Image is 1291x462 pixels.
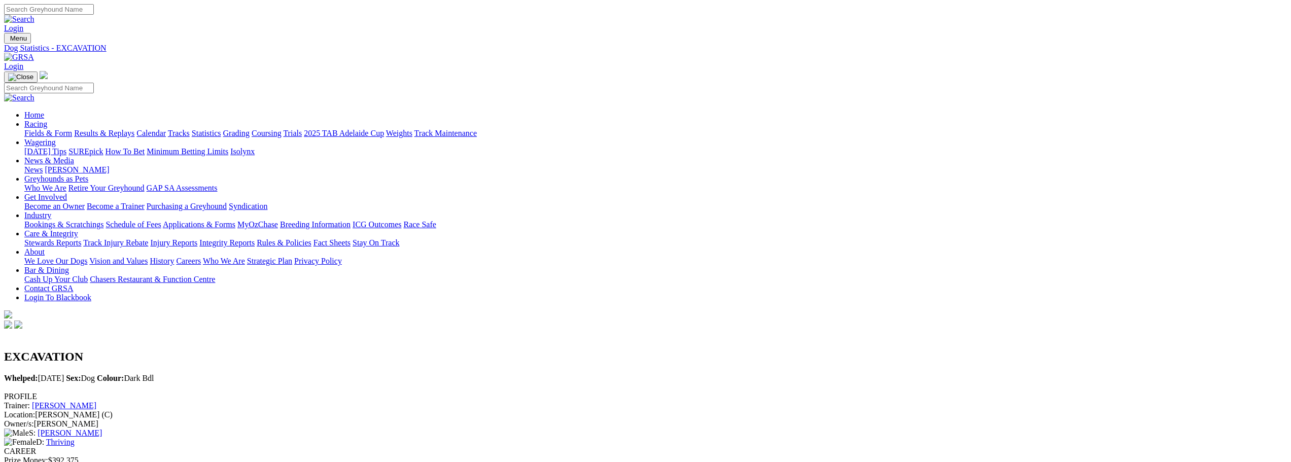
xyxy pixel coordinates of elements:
[147,202,227,210] a: Purchasing a Greyhound
[237,220,278,229] a: MyOzChase
[24,202,1287,211] div: Get Involved
[24,129,1287,138] div: Racing
[83,238,148,247] a: Track Injury Rebate
[147,184,218,192] a: GAP SA Assessments
[24,257,1287,266] div: About
[106,220,161,229] a: Schedule of Fees
[24,138,56,147] a: Wagering
[4,62,23,70] a: Login
[87,202,145,210] a: Become a Trainer
[24,257,87,265] a: We Love Our Dogs
[4,374,38,382] b: Whelped:
[45,165,109,174] a: [PERSON_NAME]
[24,193,67,201] a: Get Involved
[223,129,250,137] a: Grading
[294,257,342,265] a: Privacy Policy
[24,229,78,238] a: Care & Integrity
[4,429,29,438] img: Male
[4,374,64,382] span: [DATE]
[24,174,88,183] a: Greyhounds as Pets
[24,165,1287,174] div: News & Media
[24,184,66,192] a: Who We Are
[4,419,34,428] span: Owner/s:
[4,53,34,62] img: GRSA
[66,374,81,382] b: Sex:
[24,220,103,229] a: Bookings & Scratchings
[68,184,145,192] a: Retire Your Greyhound
[4,410,1287,419] div: [PERSON_NAME] (C)
[4,401,30,410] span: Trainer:
[24,266,69,274] a: Bar & Dining
[257,238,311,247] a: Rules & Policies
[163,220,235,229] a: Applications & Forms
[24,111,44,119] a: Home
[353,220,401,229] a: ICG Outcomes
[24,147,1287,156] div: Wagering
[252,129,282,137] a: Coursing
[4,33,31,44] button: Toggle navigation
[4,15,34,24] img: Search
[313,238,351,247] a: Fact Sheets
[280,220,351,229] a: Breeding Information
[386,129,412,137] a: Weights
[66,374,95,382] span: Dog
[247,257,292,265] a: Strategic Plan
[4,44,1287,53] a: Dog Statistics - EXCAVATION
[14,321,22,329] img: twitter.svg
[283,129,302,137] a: Trials
[4,24,23,32] a: Login
[24,238,1287,247] div: Care & Integrity
[4,410,35,419] span: Location:
[24,247,45,256] a: About
[106,147,145,156] a: How To Bet
[24,284,73,293] a: Contact GRSA
[10,34,27,42] span: Menu
[46,438,75,446] a: Thriving
[4,447,1287,456] div: CAREER
[97,374,124,382] b: Colour:
[74,129,134,137] a: Results & Replays
[168,129,190,137] a: Tracks
[403,220,436,229] a: Race Safe
[24,184,1287,193] div: Greyhounds as Pets
[4,438,44,446] span: D:
[203,257,245,265] a: Who We Are
[24,156,74,165] a: News & Media
[40,71,48,79] img: logo-grsa-white.png
[97,374,154,382] span: Dark Bdl
[24,238,81,247] a: Stewards Reports
[8,73,33,81] img: Close
[229,202,267,210] a: Syndication
[199,238,255,247] a: Integrity Reports
[24,129,72,137] a: Fields & Form
[147,147,228,156] a: Minimum Betting Limits
[68,147,103,156] a: SUREpick
[32,401,96,410] a: [PERSON_NAME]
[24,202,85,210] a: Become an Owner
[38,429,102,437] a: [PERSON_NAME]
[4,72,38,83] button: Toggle navigation
[89,257,148,265] a: Vision and Values
[150,238,197,247] a: Injury Reports
[24,220,1287,229] div: Industry
[4,310,12,318] img: logo-grsa-white.png
[136,129,166,137] a: Calendar
[4,321,12,329] img: facebook.svg
[4,392,1287,401] div: PROFILE
[4,83,94,93] input: Search
[90,275,215,283] a: Chasers Restaurant & Function Centre
[4,419,1287,429] div: [PERSON_NAME]
[176,257,201,265] a: Careers
[24,120,47,128] a: Racing
[4,93,34,102] img: Search
[24,293,91,302] a: Login To Blackbook
[4,350,1287,364] h2: EXCAVATION
[4,429,36,437] span: S:
[4,438,36,447] img: Female
[353,238,399,247] a: Stay On Track
[192,129,221,137] a: Statistics
[24,147,66,156] a: [DATE] Tips
[24,211,51,220] a: Industry
[414,129,477,137] a: Track Maintenance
